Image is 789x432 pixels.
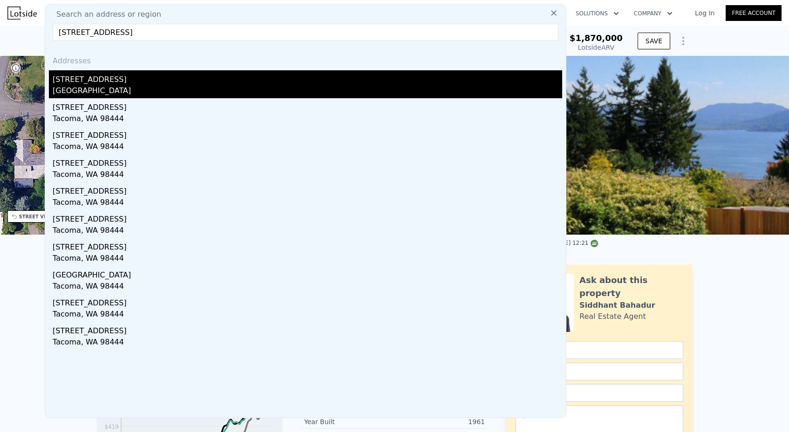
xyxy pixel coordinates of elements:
input: Enter an address, city, region, neighborhood or zip code [53,24,558,40]
img: NWMLS Logo [591,240,598,247]
div: [STREET_ADDRESS] [53,294,562,309]
div: [STREET_ADDRESS] [53,182,562,197]
div: [STREET_ADDRESS] [53,126,562,141]
a: Free Account [726,5,782,21]
div: [STREET_ADDRESS] [53,154,562,169]
div: Addresses [49,48,562,70]
div: Tacoma, WA 98444 [53,253,562,266]
span: Search an address or region [49,9,161,20]
button: SAVE [638,33,670,49]
div: Tacoma, WA 98444 [53,113,562,126]
div: [GEOGRAPHIC_DATA] [53,266,562,281]
span: $1,870,000 [570,33,623,43]
div: Siddhant Bahadur [579,300,655,311]
div: Tacoma, WA 98444 [53,141,562,154]
div: Tacoma, WA 98444 [53,225,562,238]
button: Show Options [674,32,693,50]
input: Phone [516,384,683,402]
div: Tacoma, WA 98444 [53,337,562,350]
tspan: $419 [104,424,119,430]
tspan: $494 [104,412,119,418]
div: [STREET_ADDRESS] [53,322,562,337]
div: STREET VIEW [19,213,54,220]
div: Tacoma, WA 98444 [53,309,562,322]
input: Name [516,341,683,359]
div: Tacoma, WA 98444 [53,197,562,210]
div: [STREET_ADDRESS] [53,210,562,225]
div: [STREET_ADDRESS] [53,98,562,113]
a: Log In [684,8,726,18]
div: Real Estate Agent [579,311,646,322]
div: Tacoma, WA 98444 [53,281,562,294]
div: Ask about this property [579,274,683,300]
input: Email [516,363,683,380]
div: Year Built [304,417,394,426]
div: [STREET_ADDRESS] [53,70,562,85]
div: [STREET_ADDRESS] [53,238,562,253]
div: Tacoma, WA 98444 [53,169,562,182]
div: 1961 [394,417,485,426]
div: [GEOGRAPHIC_DATA] [53,85,562,98]
img: Lotside [7,7,37,20]
button: Solutions [568,5,626,22]
button: Company [626,5,680,22]
div: Lotside ARV [570,43,623,52]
